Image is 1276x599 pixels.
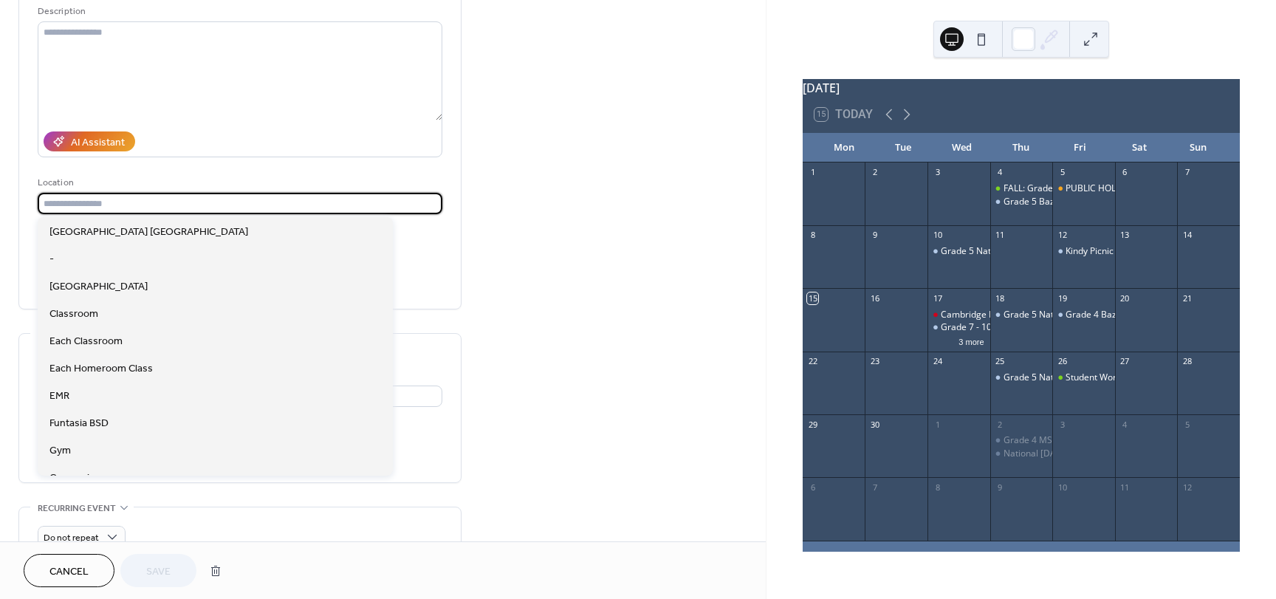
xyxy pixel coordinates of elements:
[807,356,818,367] div: 22
[990,448,1053,460] div: National Batik Day
[38,175,439,191] div: Location
[1119,482,1131,493] div: 11
[1181,356,1193,367] div: 28
[1004,434,1075,447] div: Grade 4 MSL Trip
[49,416,109,431] span: Funtasia BSD
[1052,372,1115,384] div: Student Work from Home (Yayasan Retreat)
[932,482,943,493] div: 8
[1004,196,1069,208] div: Grade 5 Bazaar
[869,356,880,367] div: 23
[869,419,880,430] div: 30
[995,167,1006,178] div: 4
[71,135,125,151] div: AI Assistant
[1181,419,1193,430] div: 5
[24,554,114,587] button: Cancel
[1052,245,1115,258] div: Kindy Picnic
[1181,230,1193,241] div: 14
[49,252,54,267] span: -
[933,133,992,162] div: Wed
[992,133,1051,162] div: Thu
[941,309,1052,321] div: Cambridge Parent Meeting
[49,470,104,486] span: Gymnasium
[807,167,818,178] div: 1
[1057,292,1068,304] div: 19
[44,530,99,547] span: Do not repeat
[1066,372,1246,384] div: Student Work from Home (Yayasan Retreat)
[941,321,1105,334] div: Grade 7 - 10 Parent Information Session
[953,335,989,347] button: 3 more
[807,292,818,304] div: 15
[49,225,248,240] span: [GEOGRAPHIC_DATA] [GEOGRAPHIC_DATA]
[990,434,1053,447] div: Grade 4 MSL Trip
[869,230,880,241] div: 9
[941,245,1099,258] div: Grade 5 National Assessment Practice
[1119,230,1131,241] div: 13
[1119,419,1131,430] div: 4
[990,309,1053,321] div: Grade 5 National Assessment (Day 1)
[49,443,71,459] span: Gym
[1181,292,1193,304] div: 21
[932,356,943,367] div: 24
[1119,356,1131,367] div: 27
[1181,167,1193,178] div: 7
[49,564,89,580] span: Cancel
[1181,482,1193,493] div: 12
[1057,419,1068,430] div: 3
[38,501,116,516] span: Recurring event
[932,167,943,178] div: 3
[1119,167,1131,178] div: 6
[990,372,1053,384] div: Grade 5 National Assessment (Day 2)
[814,133,874,162] div: Mon
[1066,182,1136,195] div: PUBLIC HOLIDAY
[869,292,880,304] div: 16
[869,482,880,493] div: 7
[1057,167,1068,178] div: 5
[927,309,990,321] div: Cambridge Parent Meeting
[1066,245,1114,258] div: Kindy Picnic
[1052,182,1115,195] div: PUBLIC HOLIDAY
[1004,182,1145,195] div: FALL: Grade 1-9 MAP Testing Ends
[990,182,1053,195] div: FALL: Grade 1-9 MAP Testing Ends
[38,4,439,19] div: Description
[995,230,1006,241] div: 11
[932,292,943,304] div: 17
[1057,230,1068,241] div: 12
[1057,482,1068,493] div: 10
[1004,448,1069,460] div: National [DATE]
[995,292,1006,304] div: 18
[807,482,818,493] div: 6
[807,230,818,241] div: 8
[995,419,1006,430] div: 2
[869,167,880,178] div: 2
[1066,309,1131,321] div: Grade 4 Bazaar
[995,482,1006,493] div: 9
[49,334,123,349] span: Each Classroom
[49,279,148,295] span: [GEOGRAPHIC_DATA]
[807,419,818,430] div: 29
[1052,309,1115,321] div: Grade 4 Bazaar
[927,245,990,258] div: Grade 5 National Assessment Practice
[49,389,69,404] span: EMR
[927,321,990,334] div: Grade 7 - 10 Parent Information Session
[803,79,1240,97] div: [DATE]
[1169,133,1228,162] div: Sun
[1110,133,1169,162] div: Sat
[1004,372,1158,384] div: Grade 5 National Assessment (Day 2)
[49,361,153,377] span: Each Homeroom Class
[1004,309,1158,321] div: Grade 5 National Assessment (Day 1)
[932,230,943,241] div: 10
[1119,292,1131,304] div: 20
[932,419,943,430] div: 1
[44,131,135,151] button: AI Assistant
[990,196,1053,208] div: Grade 5 Bazaar
[1051,133,1110,162] div: Fri
[874,133,933,162] div: Tue
[995,356,1006,367] div: 25
[1057,356,1068,367] div: 26
[49,307,98,322] span: Classroom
